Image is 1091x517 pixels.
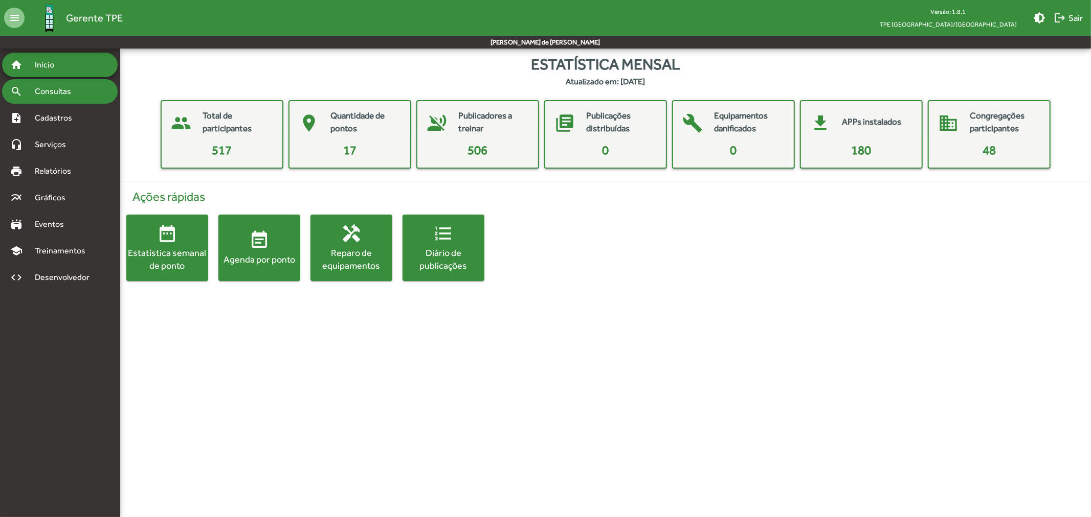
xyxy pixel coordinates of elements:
[983,143,996,157] span: 48
[330,109,400,135] mat-card-title: Quantidade de pontos
[29,165,84,177] span: Relatórios
[872,5,1025,18] div: Versão: 1.8.1
[29,112,85,124] span: Cadastros
[126,215,208,281] button: Estatística semanal de ponto
[1033,12,1045,24] mat-icon: brightness_medium
[212,143,232,157] span: 517
[25,2,123,35] a: Gerente TPE
[1050,9,1087,27] button: Sair
[29,138,80,151] span: Serviços
[310,246,392,272] div: Reparo de equipamentos
[166,108,196,138] mat-icon: people
[218,215,300,281] button: Agenda por ponto
[433,223,454,244] mat-icon: format_list_numbered
[343,143,357,157] span: 17
[10,138,23,151] mat-icon: headset_mic
[66,10,123,26] span: Gerente TPE
[549,108,580,138] mat-icon: library_books
[970,109,1039,135] mat-card-title: Congregações participantes
[10,59,23,71] mat-icon: home
[341,223,362,244] mat-icon: handyman
[29,245,98,257] span: Treinamentos
[29,192,79,204] span: Gráficos
[566,76,645,88] strong: Atualizado em: [DATE]
[805,108,836,138] mat-icon: get_app
[29,271,101,284] span: Desenvolvedor
[249,230,270,250] mat-icon: event_note
[294,108,324,138] mat-icon: place
[714,109,784,135] mat-card-title: Equipamentos danificados
[458,109,528,135] mat-card-title: Publicadores a treinar
[29,59,69,71] span: Início
[730,143,737,157] span: 0
[10,85,23,98] mat-icon: search
[4,8,25,28] mat-icon: menu
[403,215,484,281] button: Diário de publicações
[872,18,1025,31] span: TPE [GEOGRAPHIC_DATA]/[GEOGRAPHIC_DATA]
[586,109,656,135] mat-card-title: Publicações distribuídas
[126,190,1085,204] h4: Ações rápidas
[126,246,208,272] div: Estatística semanal de ponto
[203,109,272,135] mat-card-title: Total de participantes
[10,112,23,124] mat-icon: note_add
[852,143,872,157] span: 180
[29,218,78,230] span: Eventos
[10,271,23,284] mat-icon: code
[403,246,484,272] div: Diário de publicações
[468,143,488,157] span: 506
[310,215,392,281] button: Reparo de equipamentos
[1054,12,1066,24] mat-icon: logout
[1054,9,1083,27] span: Sair
[677,108,708,138] mat-icon: build
[842,115,901,129] mat-card-title: APPs instalados
[218,253,300,266] div: Agenda por ponto
[33,2,66,35] img: Logo
[603,143,609,157] span: 0
[10,218,23,230] mat-icon: stadium
[10,245,23,257] mat-icon: school
[933,108,964,138] mat-icon: domain
[29,85,84,98] span: Consultas
[157,223,177,244] mat-icon: date_range
[10,192,23,204] mat-icon: multiline_chart
[10,165,23,177] mat-icon: print
[531,53,680,76] span: Estatística mensal
[421,108,452,138] mat-icon: voice_over_off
